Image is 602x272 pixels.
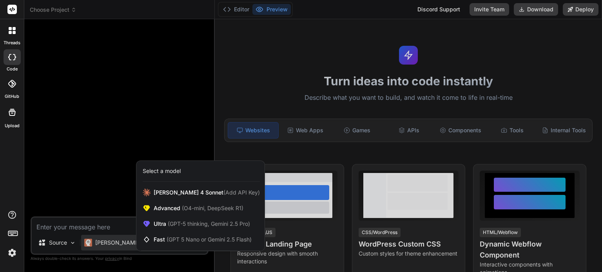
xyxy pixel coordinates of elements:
span: (O4-mini, DeepSeek R1) [180,205,243,211]
span: (Add API Key) [223,189,260,196]
span: Advanced [154,204,243,212]
div: Select a model [143,167,181,175]
span: Ultra [154,220,250,228]
label: Upload [5,122,20,129]
img: settings [5,246,19,259]
span: [PERSON_NAME] 4 Sonnet [154,189,260,196]
label: GitHub [5,93,19,100]
span: (GPT 5 Nano or Gemini 2.5 Flash) [167,236,252,243]
label: code [7,66,18,72]
span: Fast [154,236,252,243]
label: threads [4,40,20,46]
span: (GPT-5 thinking, Gemini 2.5 Pro) [166,220,250,227]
